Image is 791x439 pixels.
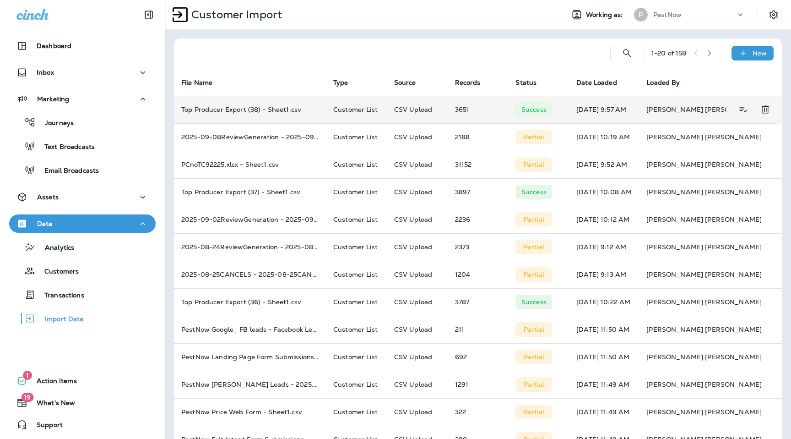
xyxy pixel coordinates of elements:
button: Inbox [9,63,156,82]
span: Support [27,421,63,432]
button: Collapse Sidebar [136,5,162,24]
div: P [634,8,648,22]
button: Text Broadcasts [9,137,156,156]
p: Inbox [37,69,54,76]
p: Customer Import [188,8,282,22]
p: Journeys [36,119,74,128]
button: Support [9,416,156,434]
p: Marketing [37,95,69,103]
p: Email Broadcasts [35,167,99,176]
button: Settings [765,6,782,23]
button: Assets [9,188,156,206]
button: 19What's New [9,394,156,412]
button: Transactions [9,285,156,304]
button: Import Data [9,309,156,328]
p: Dashboard [37,42,71,49]
button: Customers [9,261,156,280]
span: Working as: [586,11,625,19]
button: Data [9,214,156,233]
button: 1Action Items [9,372,156,390]
button: Analytics [9,237,156,257]
span: 19 [21,393,33,402]
p: Text Broadcasts [35,143,95,152]
p: PestNow [653,11,682,18]
p: Import Data [36,315,84,324]
button: Journeys [9,113,156,132]
p: New [753,49,767,57]
button: Dashboard [9,37,156,55]
p: Transactions [35,291,84,300]
button: Marketing [9,90,156,108]
p: Data [37,220,53,227]
p: Customers [35,268,79,276]
span: 1 [23,371,32,380]
p: Analytics [36,244,74,252]
p: Assets [37,193,59,201]
button: Email Broadcasts [9,160,156,180]
span: Action Items [27,377,77,388]
span: What's New [27,399,75,410]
